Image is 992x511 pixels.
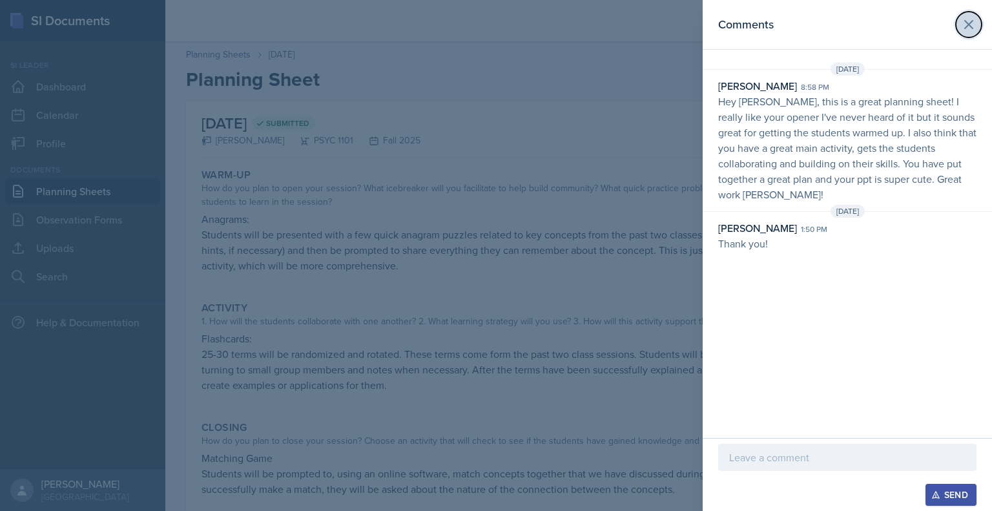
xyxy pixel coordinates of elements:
span: [DATE] [831,205,865,218]
button: Send [925,484,976,506]
span: [DATE] [831,63,865,76]
div: [PERSON_NAME] [718,78,797,94]
div: 1:50 pm [801,224,827,235]
p: Hey [PERSON_NAME], this is a great planning sheet! I really like your opener I've never heard of ... [718,94,976,202]
div: [PERSON_NAME] [718,220,797,236]
h2: Comments [718,16,774,34]
div: Send [934,490,968,500]
div: 8:58 pm [801,81,829,93]
p: Thank you! [718,236,976,251]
